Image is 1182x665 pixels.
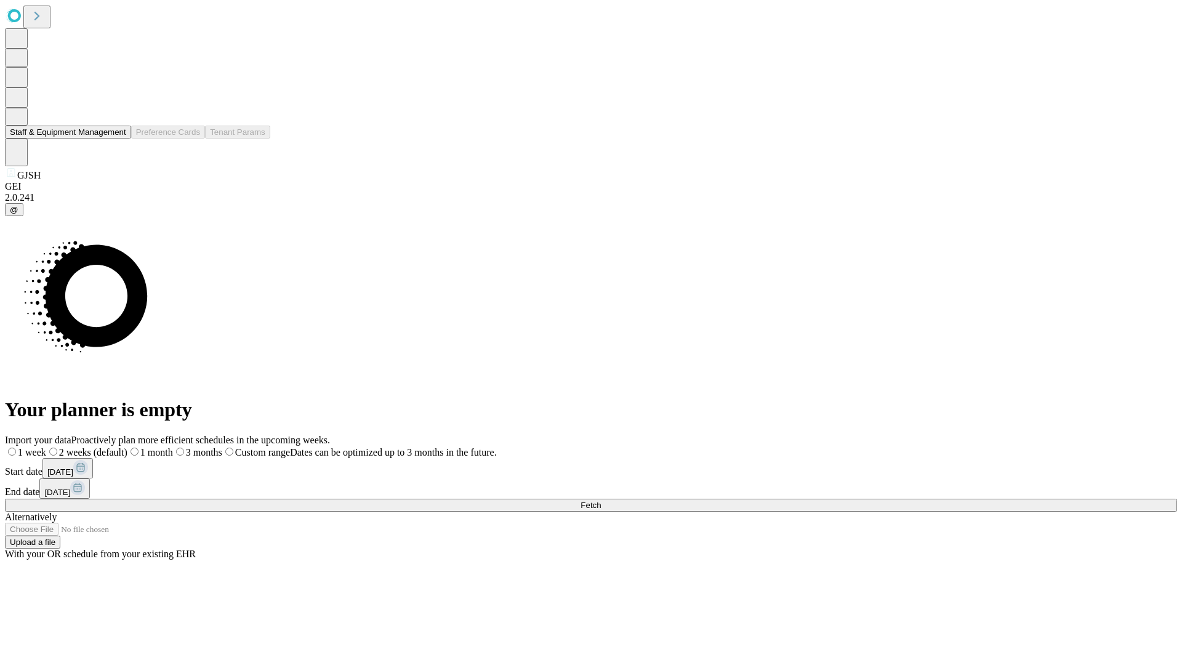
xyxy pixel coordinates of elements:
span: Dates can be optimized up to 3 months in the future. [290,447,496,457]
span: 2 weeks (default) [59,447,127,457]
input: 1 month [131,448,139,456]
span: Fetch [581,501,601,510]
span: Custom range [235,447,290,457]
span: 1 week [18,447,46,457]
span: Alternatively [5,512,57,522]
input: 3 months [176,448,184,456]
button: Preference Cards [131,126,205,139]
button: Tenant Params [205,126,270,139]
button: Fetch [5,499,1177,512]
button: [DATE] [39,478,90,499]
span: [DATE] [47,467,73,477]
button: Upload a file [5,536,60,549]
span: [DATE] [44,488,70,497]
button: [DATE] [42,458,93,478]
input: Custom rangeDates can be optimized up to 3 months in the future. [225,448,233,456]
span: Proactively plan more efficient schedules in the upcoming weeks. [71,435,330,445]
span: Import your data [5,435,71,445]
input: 2 weeks (default) [49,448,57,456]
div: 2.0.241 [5,192,1177,203]
span: @ [10,205,18,214]
span: With your OR schedule from your existing EHR [5,549,196,559]
div: End date [5,478,1177,499]
span: 3 months [186,447,222,457]
div: Start date [5,458,1177,478]
h1: Your planner is empty [5,398,1177,421]
button: Staff & Equipment Management [5,126,131,139]
input: 1 week [8,448,16,456]
div: GEI [5,181,1177,192]
span: GJSH [17,170,41,180]
span: 1 month [140,447,173,457]
button: @ [5,203,23,216]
